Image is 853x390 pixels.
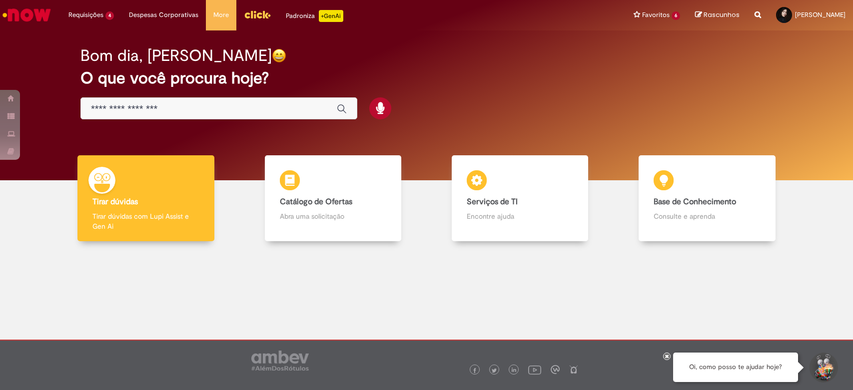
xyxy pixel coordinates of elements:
img: logo_footer_facebook.png [472,368,477,373]
span: [PERSON_NAME] [795,10,846,19]
a: Rascunhos [695,10,740,20]
a: Tirar dúvidas Tirar dúvidas com Lupi Assist e Gen Ai [52,155,239,242]
img: logo_footer_naosei.png [569,365,578,374]
span: 4 [105,11,114,20]
span: 6 [672,11,680,20]
button: Iniciar Conversa de Suporte [808,353,838,383]
img: logo_footer_ambev_rotulo_gray.png [251,351,309,371]
p: Consulte e aprenda [654,211,760,221]
img: logo_footer_twitter.png [492,368,497,373]
span: Rascunhos [704,10,740,19]
p: Tirar dúvidas com Lupi Assist e Gen Ai [92,211,199,231]
a: Catálogo de Ofertas Abra uma solicitação [239,155,426,242]
b: Base de Conhecimento [654,197,736,207]
b: Tirar dúvidas [92,197,138,207]
img: logo_footer_workplace.png [551,365,560,374]
b: Catálogo de Ofertas [280,197,352,207]
p: +GenAi [319,10,343,22]
b: Serviços de TI [467,197,518,207]
span: More [213,10,229,20]
p: Encontre ajuda [467,211,573,221]
img: logo_footer_youtube.png [528,363,541,376]
p: Abra uma solicitação [280,211,386,221]
h2: O que você procura hoje? [80,69,773,87]
img: happy-face.png [272,48,286,63]
span: Favoritos [642,10,670,20]
span: Despesas Corporativas [129,10,198,20]
div: Padroniza [286,10,343,22]
a: Base de Conhecimento Consulte e aprenda [614,155,801,242]
span: Requisições [68,10,103,20]
h2: Bom dia, [PERSON_NAME] [80,47,272,64]
div: Oi, como posso te ajudar hoje? [673,353,798,382]
img: click_logo_yellow_360x200.png [244,7,271,22]
img: logo_footer_linkedin.png [512,368,517,374]
img: ServiceNow [1,5,52,25]
a: Serviços de TI Encontre ajuda [427,155,614,242]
